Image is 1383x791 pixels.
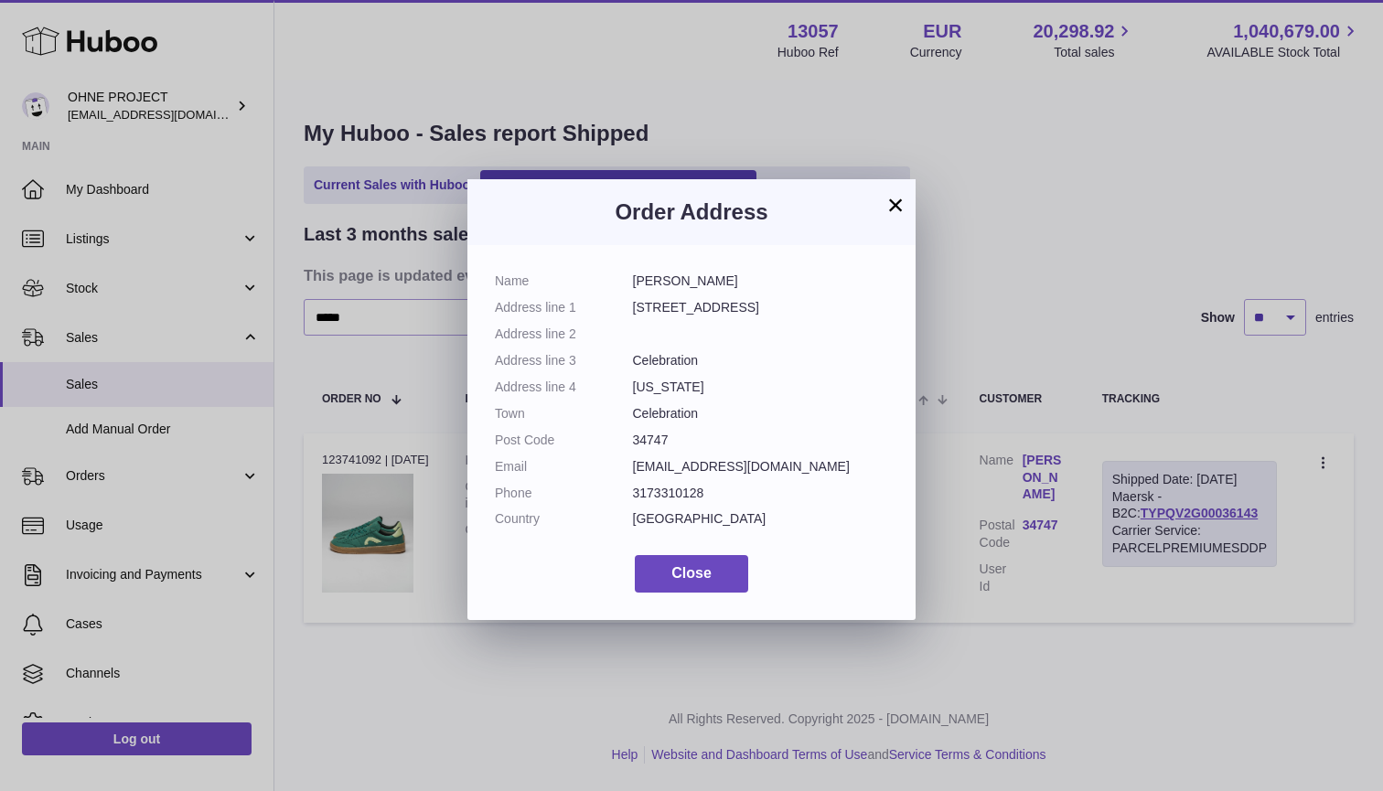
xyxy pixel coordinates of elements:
[495,379,633,396] dt: Address line 4
[495,273,633,290] dt: Name
[633,485,889,502] dd: 3173310128
[671,565,712,581] span: Close
[635,555,748,593] button: Close
[633,352,889,369] dd: Celebration
[495,198,888,227] h3: Order Address
[884,194,906,216] button: ×
[633,405,889,422] dd: Celebration
[633,299,889,316] dd: [STREET_ADDRESS]
[495,326,633,343] dt: Address line 2
[495,405,633,422] dt: Town
[495,510,633,528] dt: Country
[633,458,889,476] dd: [EMAIL_ADDRESS][DOMAIN_NAME]
[495,299,633,316] dt: Address line 1
[495,458,633,476] dt: Email
[495,432,633,449] dt: Post Code
[633,510,889,528] dd: [GEOGRAPHIC_DATA]
[633,379,889,396] dd: [US_STATE]
[633,273,889,290] dd: [PERSON_NAME]
[495,352,633,369] dt: Address line 3
[633,432,889,449] dd: 34747
[495,485,633,502] dt: Phone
